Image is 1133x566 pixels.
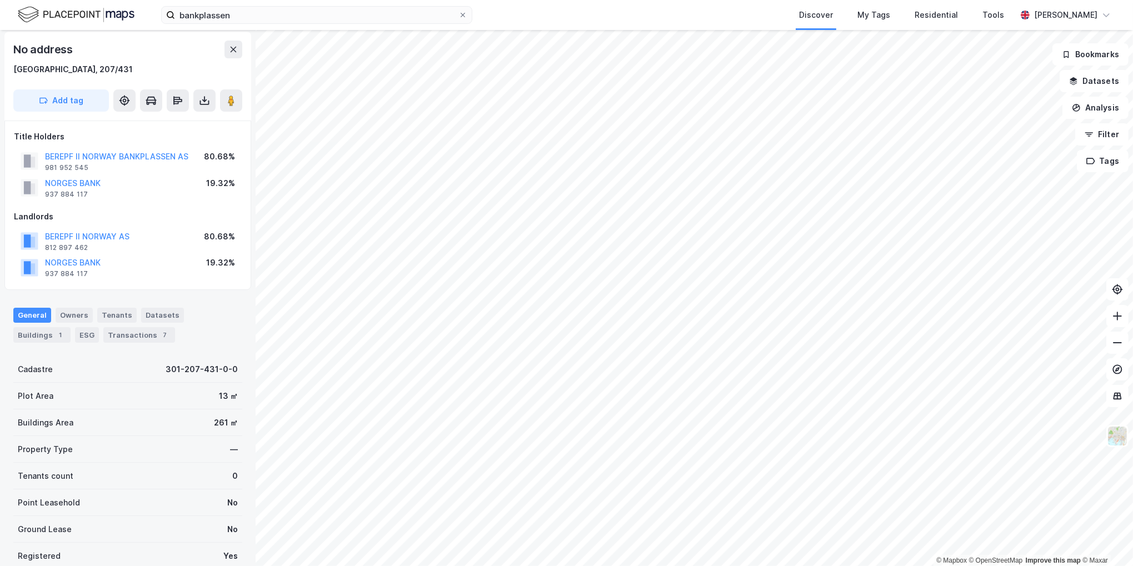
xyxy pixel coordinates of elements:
div: Cadastre [18,363,53,376]
div: Tools [982,8,1004,22]
div: 7 [159,329,171,340]
div: Tenants [97,308,137,322]
div: Title Holders [14,130,242,143]
img: Z [1107,425,1128,447]
div: 19.32% [206,256,235,269]
div: General [13,308,51,322]
img: logo.f888ab2527a4732fd821a326f86c7f29.svg [18,5,134,24]
div: 19.32% [206,177,235,190]
div: [GEOGRAPHIC_DATA], 207/431 [13,63,133,76]
div: Landlords [14,210,242,223]
button: Bookmarks [1052,43,1129,66]
div: Owners [56,308,93,322]
div: 80.68% [204,150,235,163]
div: No address [13,41,75,58]
button: Tags [1077,150,1129,172]
button: Datasets [1060,70,1129,92]
div: 937 884 117 [45,269,88,278]
div: Discover [799,8,833,22]
div: 937 884 117 [45,190,88,199]
div: 1 [55,329,66,340]
div: Ground Lease [18,523,72,536]
div: [PERSON_NAME] [1034,8,1097,22]
div: No [227,523,238,536]
div: Buildings Area [18,416,73,429]
div: Registered [18,549,61,563]
div: 13 ㎡ [219,389,238,403]
button: Add tag [13,89,109,112]
button: Analysis [1062,97,1129,119]
div: ESG [75,327,99,343]
div: Transactions [103,327,175,343]
div: 301-207-431-0-0 [166,363,238,376]
div: Yes [223,549,238,563]
div: Property Type [18,443,73,456]
iframe: Chat Widget [1077,513,1133,566]
a: Improve this map [1026,557,1081,564]
button: Filter [1075,123,1129,146]
div: Buildings [13,327,71,343]
a: Mapbox [936,557,967,564]
div: 0 [232,469,238,483]
a: OpenStreetMap [969,557,1023,564]
div: Residential [915,8,958,22]
div: Datasets [141,308,184,322]
div: My Tags [857,8,890,22]
div: 981 952 545 [45,163,88,172]
div: — [230,443,238,456]
div: Plot Area [18,389,53,403]
div: 812 897 462 [45,243,88,252]
div: 80.68% [204,230,235,243]
div: No [227,496,238,509]
div: Point Leasehold [18,496,80,509]
div: 261 ㎡ [214,416,238,429]
div: Tenants count [18,469,73,483]
input: Search by address, cadastre, landlords, tenants or people [175,7,458,23]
